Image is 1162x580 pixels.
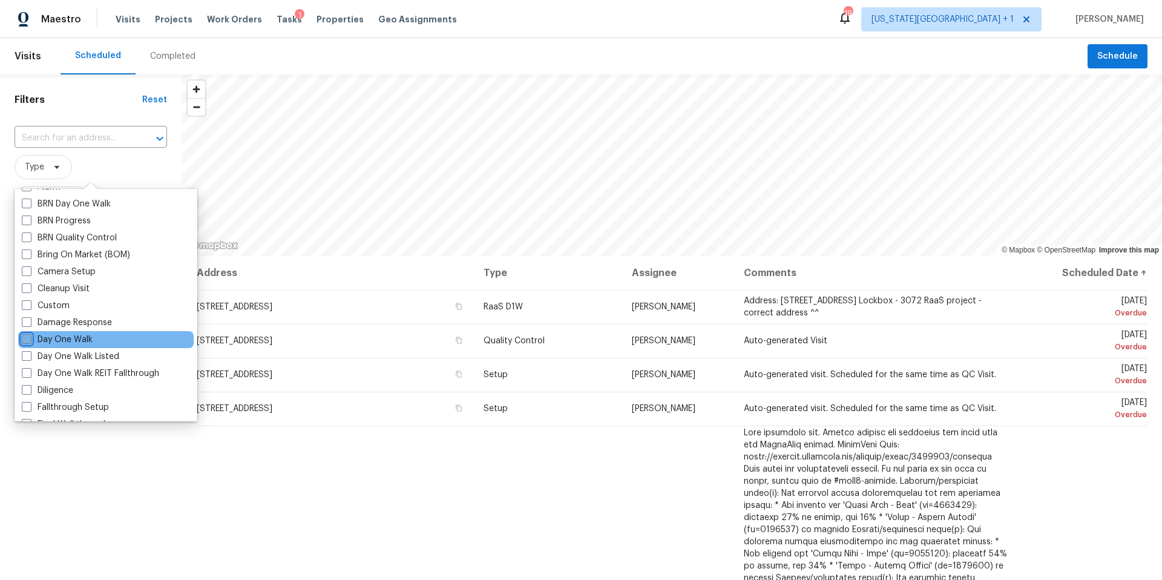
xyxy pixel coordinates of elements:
[453,403,464,414] button: Copy Address
[155,13,192,25] span: Projects
[188,81,205,98] button: Zoom in
[22,215,91,227] label: BRN Progress
[188,98,205,116] button: Zoom out
[1029,307,1147,319] div: Overdue
[317,13,364,25] span: Properties
[474,256,622,290] th: Type
[22,266,96,278] label: Camera Setup
[22,198,111,210] label: BRN Day One Walk
[632,371,695,379] span: [PERSON_NAME]
[1029,297,1147,319] span: [DATE]
[622,256,734,290] th: Assignee
[1002,246,1035,254] a: Mapbox
[484,337,545,345] span: Quality Control
[484,303,523,311] span: RaaS D1W
[1029,341,1147,353] div: Overdue
[844,7,852,19] div: 19
[1029,331,1147,353] span: [DATE]
[182,74,1162,256] canvas: Map
[116,13,140,25] span: Visits
[150,50,195,62] div: Completed
[744,297,982,317] span: Address: [STREET_ADDRESS] Lockbox - 3072 RaaS project - correct address ^^
[1037,246,1095,254] a: OpenStreetMap
[185,239,238,252] a: Mapbox homepage
[1029,409,1147,421] div: Overdue
[744,337,827,345] span: Auto-generated Visit
[484,371,508,379] span: Setup
[15,129,133,148] input: Search for an address...
[484,404,508,413] span: Setup
[1099,246,1159,254] a: Improve this map
[1071,13,1144,25] span: [PERSON_NAME]
[22,418,108,430] label: Final Walkthrough
[744,404,996,413] span: Auto-generated visit. Scheduled for the same time as QC Visit.
[632,303,695,311] span: [PERSON_NAME]
[1097,49,1138,64] span: Schedule
[734,256,1020,290] th: Comments
[1029,398,1147,421] span: [DATE]
[41,13,81,25] span: Maestro
[632,404,695,413] span: [PERSON_NAME]
[453,369,464,380] button: Copy Address
[15,43,41,70] span: Visits
[197,303,272,311] span: [STREET_ADDRESS]
[22,334,93,346] label: Day One Walk
[1029,364,1147,387] span: [DATE]
[22,384,73,397] label: Diligence
[22,401,109,414] label: Fallthrough Setup
[871,13,1014,25] span: [US_STATE][GEOGRAPHIC_DATA] + 1
[197,337,272,345] span: [STREET_ADDRESS]
[196,256,474,290] th: Address
[188,99,205,116] span: Zoom out
[453,335,464,346] button: Copy Address
[75,50,121,62] div: Scheduled
[1019,256,1147,290] th: Scheduled Date ↑
[277,15,302,24] span: Tasks
[1029,375,1147,387] div: Overdue
[25,161,44,173] span: Type
[22,249,130,261] label: Bring On Market (BOM)
[15,94,142,106] h1: Filters
[1088,44,1147,69] button: Schedule
[453,301,464,312] button: Copy Address
[197,404,272,413] span: [STREET_ADDRESS]
[378,13,457,25] span: Geo Assignments
[744,371,996,379] span: Auto-generated visit. Scheduled for the same time as QC Visit.
[632,337,695,345] span: [PERSON_NAME]
[197,371,272,379] span: [STREET_ADDRESS]
[142,94,167,106] div: Reset
[22,232,117,244] label: BRN Quality Control
[22,300,70,312] label: Custom
[22,317,112,329] label: Damage Response
[22,351,119,363] label: Day One Walk Listed
[22,367,159,380] label: Day One Walk REIT Fallthrough
[151,130,168,147] button: Open
[207,13,262,25] span: Work Orders
[295,9,304,21] div: 1
[22,283,90,295] label: Cleanup Visit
